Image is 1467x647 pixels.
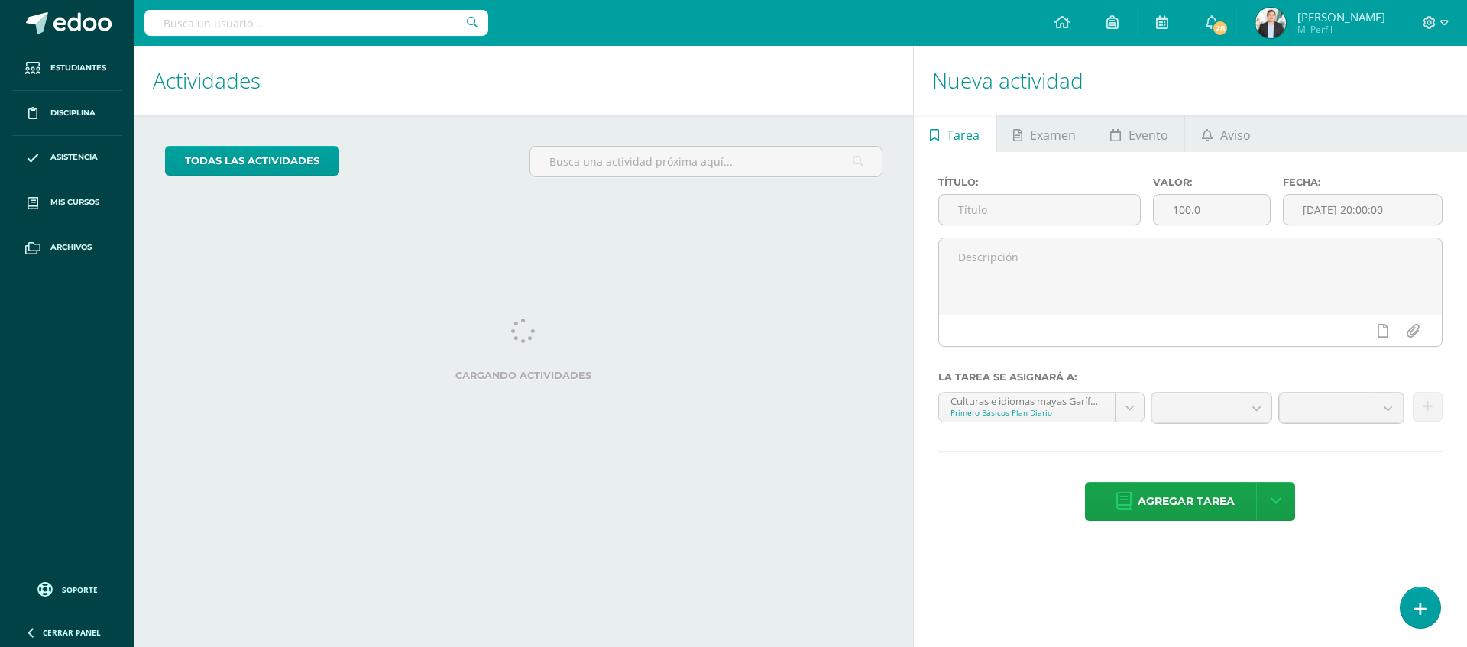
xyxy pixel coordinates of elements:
[50,151,98,163] span: Asistencia
[997,115,1093,152] a: Examen
[12,46,122,91] a: Estudiantes
[1129,117,1168,154] span: Evento
[932,46,1449,115] h1: Nueva actividad
[1297,23,1385,36] span: Mi Perfil
[12,91,122,136] a: Disciplina
[1138,483,1235,520] span: Agregar tarea
[50,62,106,74] span: Estudiantes
[950,407,1103,418] div: Primero Básicos Plan Diario
[939,195,1141,225] input: Título
[165,370,882,381] label: Cargando actividades
[1185,115,1267,152] a: Aviso
[12,180,122,225] a: Mis cursos
[1284,195,1442,225] input: Fecha de entrega
[914,115,996,152] a: Tarea
[62,584,98,595] span: Soporte
[530,147,881,176] input: Busca una actividad próxima aquí...
[1030,117,1076,154] span: Examen
[18,578,116,599] a: Soporte
[938,371,1443,383] label: La tarea se asignará a:
[1220,117,1251,154] span: Aviso
[50,241,92,254] span: Archivos
[947,117,980,154] span: Tarea
[1212,20,1229,37] span: 28
[939,393,1144,422] a: Culturas e idiomas mayas Garífuna y Xinca L2 'A'Primero Básicos Plan Diario
[950,393,1103,407] div: Culturas e idiomas mayas Garífuna y Xinca L2 'A'
[153,46,895,115] h1: Actividades
[1283,176,1443,188] label: Fecha:
[1093,115,1184,152] a: Evento
[50,196,99,209] span: Mis cursos
[144,10,488,36] input: Busca un usuario...
[1153,176,1270,188] label: Valor:
[12,225,122,270] a: Archivos
[43,627,101,638] span: Cerrar panel
[12,136,122,181] a: Asistencia
[165,146,339,176] a: todas las Actividades
[938,176,1142,188] label: Título:
[1154,195,1269,225] input: Puntos máximos
[1255,8,1286,38] img: 9c404a2ad2021673dbd18c145ee506f9.png
[50,107,96,119] span: Disciplina
[1297,9,1385,24] span: [PERSON_NAME]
